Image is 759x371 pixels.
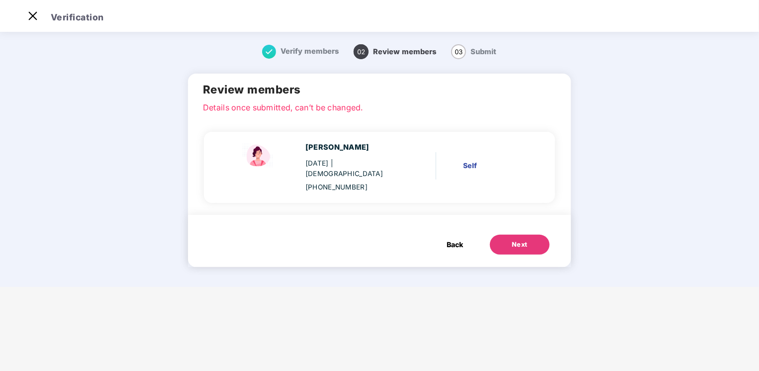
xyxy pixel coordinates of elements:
[463,160,525,171] div: Self
[490,235,550,255] button: Next
[471,47,496,56] span: Submit
[281,47,339,56] span: Verify members
[203,81,556,98] h2: Review members
[354,44,369,59] span: 02
[305,182,399,192] div: [PHONE_NUMBER]
[305,158,399,180] div: [DATE]
[239,142,279,170] img: svg+xml;base64,PHN2ZyBpZD0iU3BvdXNlX2ljb24iIHhtbG5zPSJodHRwOi8vd3d3LnczLm9yZy8yMDAwL3N2ZyIgd2lkdG...
[262,45,276,59] img: svg+xml;base64,PHN2ZyB4bWxucz0iaHR0cDovL3d3dy53My5vcmcvMjAwMC9zdmciIHdpZHRoPSIxNiIgaGVpZ2h0PSIxNi...
[451,44,466,59] span: 03
[437,235,473,255] button: Back
[203,101,556,110] p: Details once submitted, can’t be changed.
[373,47,436,56] span: Review members
[305,142,399,153] div: [PERSON_NAME]
[512,240,528,250] div: Next
[447,239,463,250] span: Back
